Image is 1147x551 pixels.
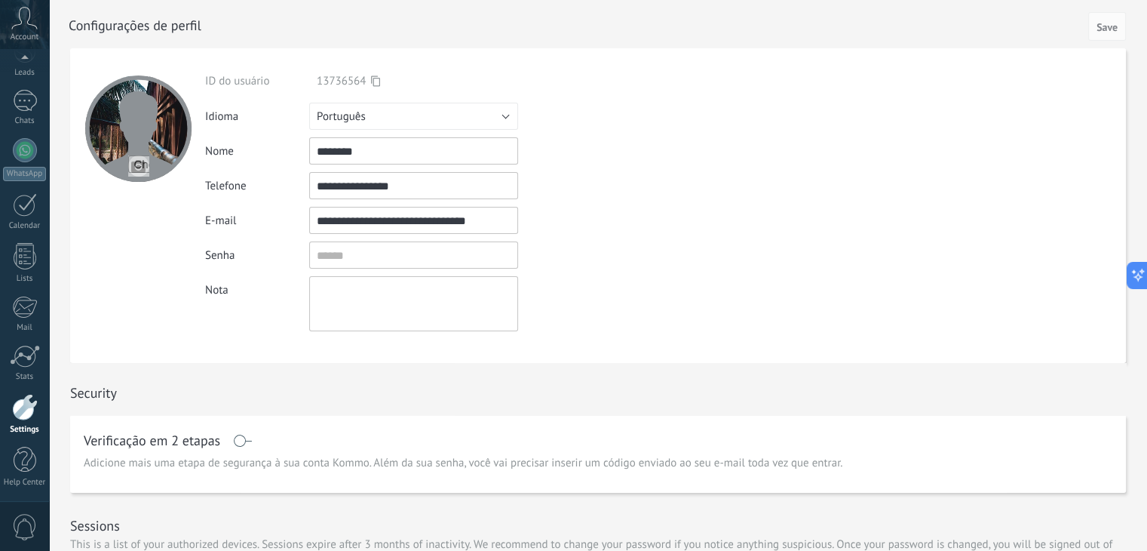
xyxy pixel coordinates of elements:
[317,109,366,124] span: Português
[84,435,220,447] h1: Verificação em 2 etapas
[3,425,47,435] div: Settings
[205,74,309,88] div: ID do usuário
[205,248,309,263] div: Senha
[205,144,309,159] div: Nome
[309,103,518,130] button: Português
[205,109,309,124] div: Idioma
[1096,22,1118,32] span: Save
[3,323,47,333] div: Mail
[1088,12,1126,41] button: Save
[205,179,309,193] div: Telefone
[317,74,366,88] span: 13736564
[11,32,38,42] span: Account
[3,274,47,284] div: Lists
[205,276,309,297] div: Nota
[84,456,842,471] span: Adicione mais uma etapa de segurança à sua conta Kommo. Além da sua senha, você vai precisar inse...
[3,372,47,382] div: Stats
[3,221,47,231] div: Calendar
[70,384,117,402] h1: Security
[70,517,120,534] h1: Sessions
[3,167,46,181] div: WhatsApp
[205,214,309,228] div: E-mail
[3,116,47,126] div: Chats
[3,68,47,78] div: Leads
[3,478,47,488] div: Help Center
